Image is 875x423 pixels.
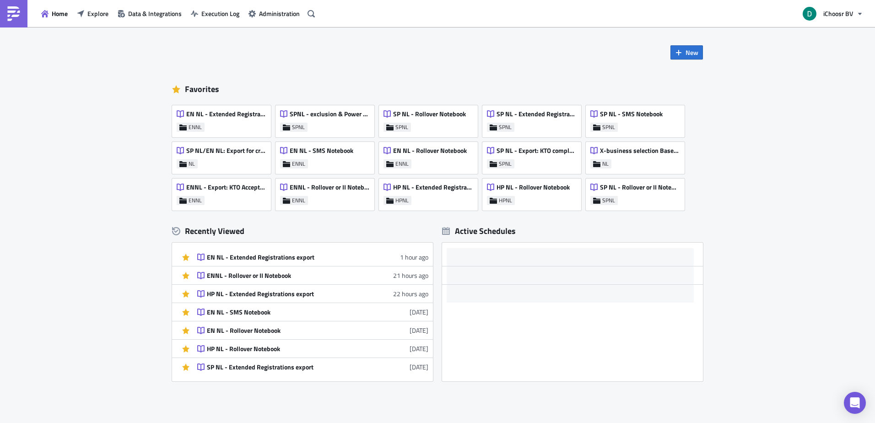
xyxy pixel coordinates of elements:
[275,137,379,174] a: EN NL - SMS NotebookENNL
[686,48,698,57] span: New
[197,266,428,284] a: ENNL - Rollover or II Notebook21 hours ago
[275,174,379,211] a: ENNL - Rollover or II NotebookENNL
[600,146,680,155] span: X-business selection Base from ENNL
[207,326,367,335] div: EN NL - Rollover Notebook
[197,285,428,303] a: HP NL - Extended Registrations export22 hours ago
[410,362,428,372] time: 2025-09-01T15:21:13Z
[197,303,428,321] a: EN NL - SMS Notebook[DATE]
[482,174,586,211] a: HP NL - Rollover NotebookHPNL
[400,252,428,262] time: 2025-09-11T07:28:32Z
[128,9,182,18] span: Data & Integrations
[207,308,367,316] div: EN NL - SMS Notebook
[197,358,428,376] a: SP NL - Extended Registrations export[DATE]
[797,4,868,24] button: iChoosr BV
[823,9,853,18] span: iChoosr BV
[292,197,305,204] span: ENNL
[395,160,409,168] span: ENNL
[275,101,379,137] a: SPNL - exclusion & Power back to grid listSPNL
[172,174,275,211] a: ENNL - Export: KTO Accepted #4000 for VEHENNL
[186,183,266,191] span: ENNL - Export: KTO Accepted #4000 for VEH
[172,101,275,137] a: EN NL - Extended Registrations exportENNL
[393,183,473,191] span: HP NL - Extended Registrations export
[497,146,576,155] span: SP NL - Export: KTO completed/declined #4000 for VEH
[670,45,703,60] button: New
[844,392,866,414] div: Open Intercom Messenger
[172,82,703,96] div: Favorites
[189,124,202,131] span: ENNL
[290,110,369,118] span: SPNL - exclusion & Power back to grid list
[197,321,428,339] a: EN NL - Rollover Notebook[DATE]
[207,253,367,261] div: EN NL - Extended Registrations export
[37,6,72,21] button: Home
[586,101,689,137] a: SP NL - SMS NotebookSPNL
[207,271,367,280] div: ENNL - Rollover or II Notebook
[290,183,369,191] span: ENNL - Rollover or II Notebook
[207,290,367,298] div: HP NL - Extended Registrations export
[393,271,428,280] time: 2025-09-10T11:27:52Z
[197,248,428,266] a: EN NL - Extended Registrations export1 hour ago
[395,124,408,131] span: SPNL
[207,345,367,353] div: HP NL - Rollover Notebook
[186,110,266,118] span: EN NL - Extended Registrations export
[602,197,615,204] span: SPNL
[393,110,466,118] span: SP NL - Rollover Notebook
[244,6,304,21] button: Administration
[600,110,663,118] span: SP NL - SMS Notebook
[379,174,482,211] a: HP NL - Extended Registrations exportHPNL
[379,137,482,174] a: EN NL - Rollover NotebookENNL
[189,160,195,168] span: NL
[497,183,570,191] span: HP NL - Rollover Notebook
[482,137,586,174] a: SP NL - Export: KTO completed/declined #4000 for VEHSPNL
[87,9,108,18] span: Explore
[602,160,609,168] span: NL
[499,124,512,131] span: SPNL
[197,340,428,358] a: HP NL - Rollover Notebook[DATE]
[410,325,428,335] time: 2025-09-04T12:04:08Z
[586,174,689,211] a: SP NL - Rollover or II NotebookSPNL
[189,197,202,204] span: ENNL
[482,101,586,137] a: SP NL - Extended Registrations exportSPNL
[259,9,300,18] span: Administration
[186,6,244,21] button: Execution Log
[586,137,689,174] a: X-business selection Base from ENNLNL
[290,146,353,155] span: EN NL - SMS Notebook
[410,307,428,317] time: 2025-09-10T08:20:55Z
[292,124,305,131] span: SPNL
[600,183,680,191] span: SP NL - Rollover or II Notebook
[602,124,615,131] span: SPNL
[379,101,482,137] a: SP NL - Rollover NotebookSPNL
[497,110,576,118] span: SP NL - Extended Registrations export
[499,160,512,168] span: SPNL
[410,344,428,353] time: 2025-09-02T11:43:47Z
[6,6,21,21] img: PushMetrics
[442,226,516,236] div: Active Schedules
[52,9,68,18] span: Home
[72,6,113,21] button: Explore
[395,197,409,204] span: HPNL
[292,160,305,168] span: ENNL
[393,289,428,298] time: 2025-09-10T10:10:10Z
[186,146,266,155] span: SP NL/EN NL: Export for cross check with CRM VEH
[499,197,512,204] span: HPNL
[113,6,186,21] button: Data & Integrations
[172,224,433,238] div: Recently Viewed
[201,9,239,18] span: Execution Log
[172,137,275,174] a: SP NL/EN NL: Export for cross check with CRM VEHNL
[802,6,817,22] img: Avatar
[393,146,467,155] span: EN NL - Rollover Notebook
[207,363,367,371] div: SP NL - Extended Registrations export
